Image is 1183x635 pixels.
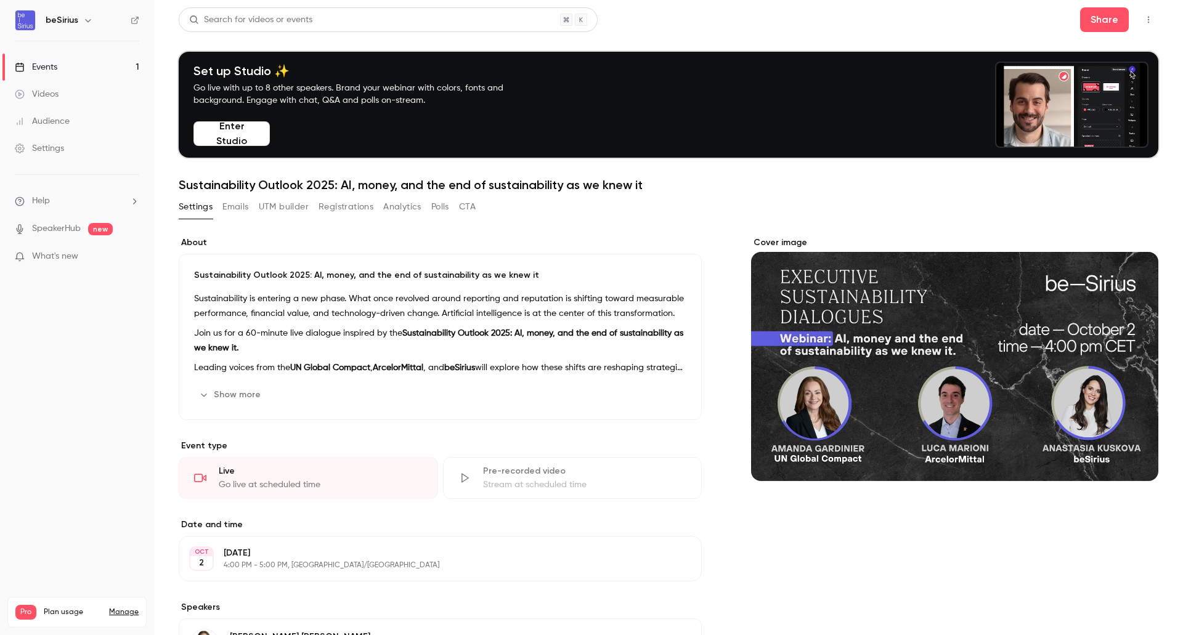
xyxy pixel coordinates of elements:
div: Settings [15,142,64,155]
p: 2 [199,557,204,569]
label: About [179,237,702,249]
div: LiveGo live at scheduled time [179,457,438,499]
p: 4:00 PM - 5:00 PM, [GEOGRAPHIC_DATA]/[GEOGRAPHIC_DATA] [224,560,636,570]
img: beSirius [15,10,35,30]
a: Manage [109,607,139,617]
strong: beSirius [444,363,475,372]
button: CTA [459,197,476,217]
label: Cover image [751,237,1158,249]
span: Help [32,195,50,208]
div: Pre-recorded video [483,465,687,477]
span: What's new [32,250,78,263]
p: Sustainability Outlook 2025: AI, money, and the end of sustainability as we knew it [194,269,686,281]
div: Stream at scheduled time [483,479,687,491]
p: Sustainability is entering a new phase. What once revolved around reporting and reputation is shi... [194,291,686,321]
li: help-dropdown-opener [15,195,139,208]
p: Go live with up to 8 other speakers. Brand your webinar with colors, fonts and background. Engage... [193,82,532,107]
div: Audience [15,115,70,127]
div: Events [15,61,57,73]
label: Speakers [179,601,702,613]
p: Event type [179,440,702,452]
strong: Sustainability Outlook 2025: AI, money, and the end of sustainability as we knew it. [194,329,683,352]
div: Go live at scheduled time [219,479,423,491]
p: Join us for a 60-minute live dialogue inspired by the [194,326,686,355]
button: UTM builder [259,197,309,217]
button: Polls [431,197,449,217]
h1: Sustainability Outlook 2025: AI, money, and the end of sustainability as we knew it [179,177,1158,192]
div: Live [219,465,423,477]
button: Registrations [319,197,373,217]
span: Pro [15,605,36,620]
h4: Set up Studio ✨ [193,63,532,78]
button: Show more [194,385,268,405]
a: SpeakerHub [32,222,81,235]
button: Emails [222,197,248,217]
button: Analytics [383,197,421,217]
button: Share [1080,7,1129,32]
label: Date and time [179,519,702,531]
strong: ArcelorMittal [373,363,423,372]
h6: beSirius [46,14,78,26]
div: Search for videos or events [189,14,312,26]
p: [DATE] [224,547,636,559]
section: Cover image [751,237,1158,481]
span: Plan usage [44,607,102,617]
button: Enter Studio [193,121,270,146]
strong: UN Global Compact [290,363,370,372]
button: Settings [179,197,213,217]
div: Videos [15,88,59,100]
span: new [88,223,113,235]
div: Pre-recorded videoStream at scheduled time [443,457,702,499]
div: OCT [190,548,213,556]
p: Leading voices from the , , and will explore how these shifts are reshaping strategies and what t... [194,360,686,375]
